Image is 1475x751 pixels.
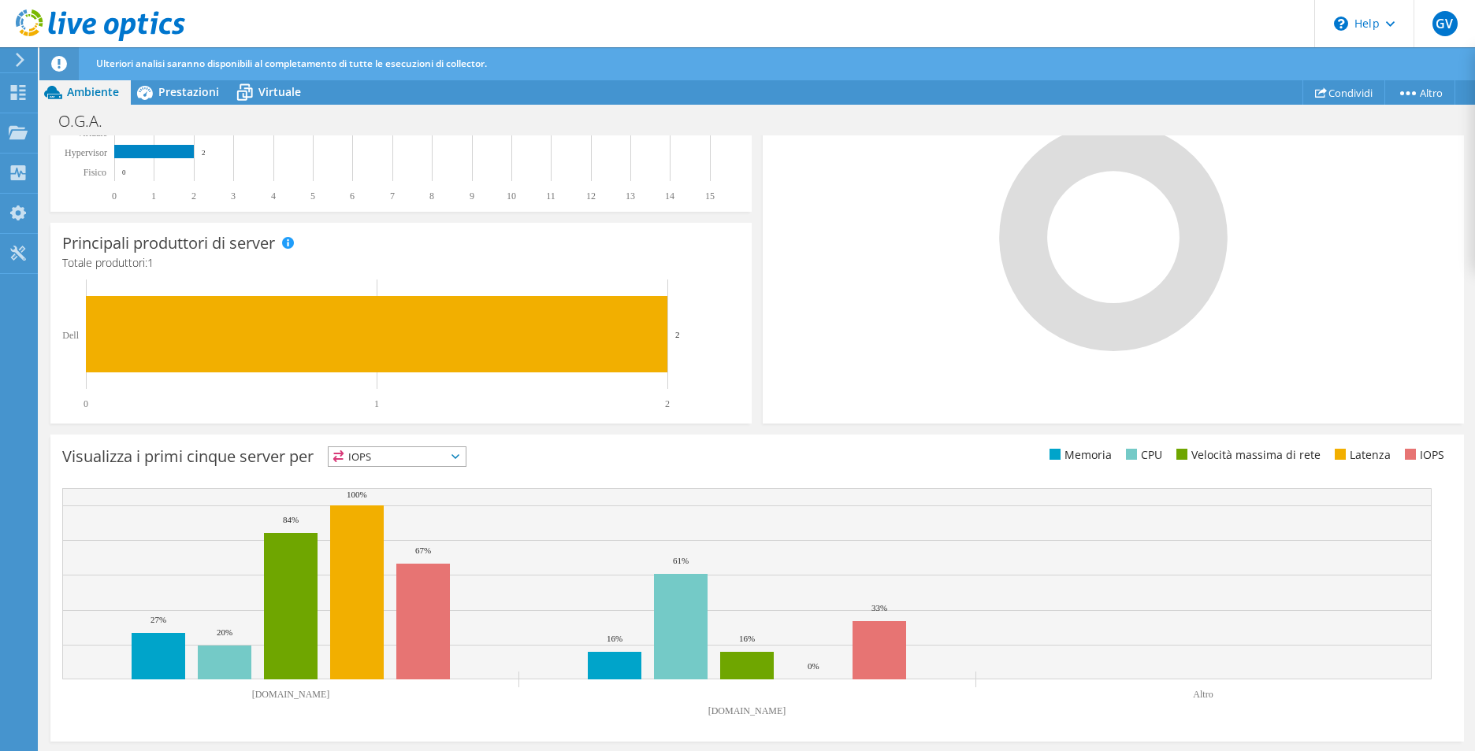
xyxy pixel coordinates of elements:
[429,191,434,202] text: 8
[191,191,196,202] text: 2
[350,191,355,202] text: 6
[231,191,236,202] text: 3
[310,191,315,202] text: 5
[871,603,887,612] text: 33%
[84,398,88,409] text: 0
[1046,446,1112,464] li: Memoria
[271,191,276,202] text: 4
[158,84,219,99] span: Prestazioni
[1172,446,1321,464] li: Velocità massima di rete
[51,113,127,130] h1: O.G.A.
[390,191,395,202] text: 7
[415,546,431,555] text: 67%
[147,255,154,270] span: 1
[739,634,755,643] text: 16%
[1384,80,1455,105] a: Altro
[347,490,367,499] text: 100%
[252,689,330,700] text: [DOMAIN_NAME]
[546,191,555,202] text: 11
[329,447,466,466] span: IOPS
[65,147,107,158] text: Hypervisor
[217,627,232,637] text: 20%
[1432,11,1458,36] span: GV
[673,556,689,565] text: 61%
[1193,689,1213,700] text: Altro
[150,615,166,624] text: 27%
[665,398,670,409] text: 2
[607,634,622,643] text: 16%
[96,57,487,70] span: Ulteriori analisi saranno disponibili al completamento di tutte le esecuzioni di collector.
[62,254,740,272] h4: Totale produttori:
[283,515,299,524] text: 84%
[122,168,126,176] text: 0
[705,191,715,202] text: 15
[151,191,156,202] text: 1
[62,235,275,252] h3: Principali produttori di server
[62,330,79,341] text: Dell
[67,84,119,99] span: Ambiente
[665,191,674,202] text: 14
[586,191,596,202] text: 12
[1334,17,1348,31] svg: \n
[675,330,680,339] text: 2
[202,149,206,157] text: 2
[808,661,819,671] text: 0%
[112,191,117,202] text: 0
[1401,446,1444,464] li: IOPS
[470,191,474,202] text: 9
[374,398,379,409] text: 1
[84,167,106,178] text: Fisico
[1302,80,1385,105] a: Condividi
[507,191,516,202] text: 10
[626,191,635,202] text: 13
[1122,446,1162,464] li: CPU
[258,84,301,99] span: Virtuale
[708,705,786,716] text: [DOMAIN_NAME]
[1331,446,1391,464] li: Latenza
